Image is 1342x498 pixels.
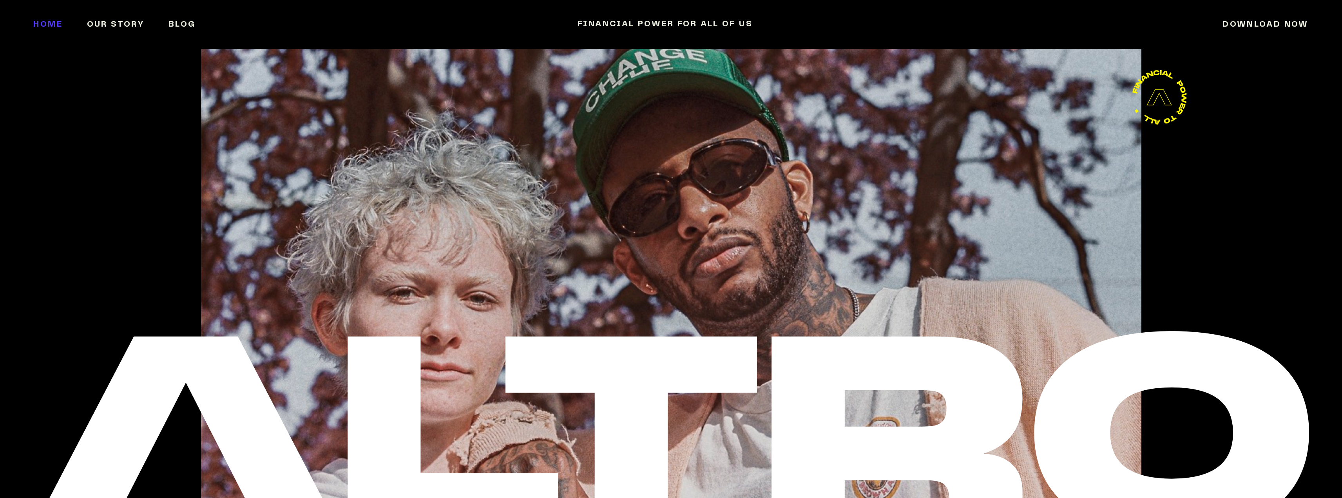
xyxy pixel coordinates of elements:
[578,18,753,30] a: FINANCIAL POWER FOR ALL OF US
